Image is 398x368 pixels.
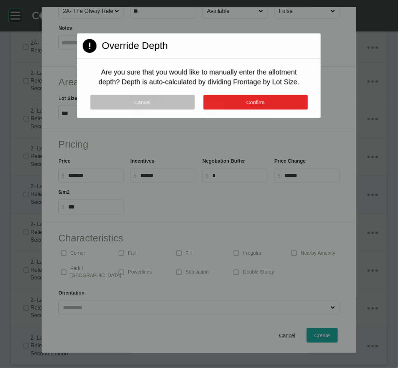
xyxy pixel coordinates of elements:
p: Are you sure that you would like to manually enter the allotment depth? Depth is auto-calculated ... [94,67,304,87]
span: Cancel [134,99,150,105]
h2: Override Depth [102,39,168,53]
button: Confirm [203,95,308,110]
span: Confirm [247,99,265,105]
button: Cancel [90,95,195,110]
